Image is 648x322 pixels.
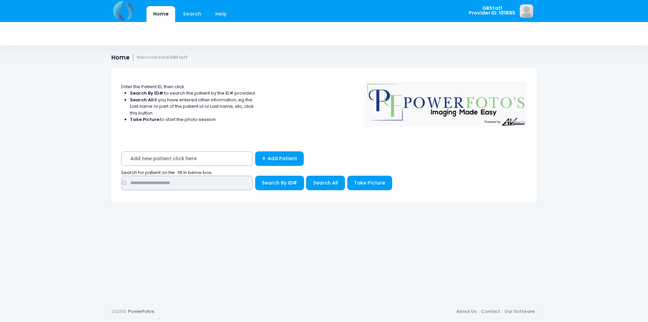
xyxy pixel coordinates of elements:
[130,116,256,123] li: to start the photo session.
[479,305,502,318] a: Contact
[130,97,256,117] li: If you have entered other information, eg the Last name or part of the patient id or Last name, e...
[111,54,188,61] h1: Home
[128,308,154,315] a: PowerFotos
[361,77,530,127] img: Logo
[137,55,188,60] small: Welcome back
[262,179,297,186] span: Search By ID#
[169,54,188,60] strong: GBStaff
[255,151,304,166] a: Add Patient
[347,176,392,190] button: Take Picture
[354,179,385,186] span: Take Picture
[209,6,234,22] a: Help
[255,176,304,190] button: Search By ID#
[130,90,164,96] strong: Search By ID#:
[469,6,515,16] span: GBStaff Provider ID: 101885
[146,6,175,22] a: Home
[176,6,208,22] a: Search
[454,305,479,318] a: About Us
[502,305,537,318] a: Our Software
[313,179,338,186] span: Search All
[121,83,184,90] span: Enter the Patient ID, then click
[121,169,212,176] span: Search for patient on file : fill in below box;
[520,4,533,18] img: image
[306,176,345,190] button: Search All
[130,90,256,97] li: to search the patient by the ID# provided.
[130,97,155,103] strong: Search All:
[130,116,160,123] strong: Take Picture:
[121,151,253,166] span: Add new patient click here
[111,308,126,315] span: 2025©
